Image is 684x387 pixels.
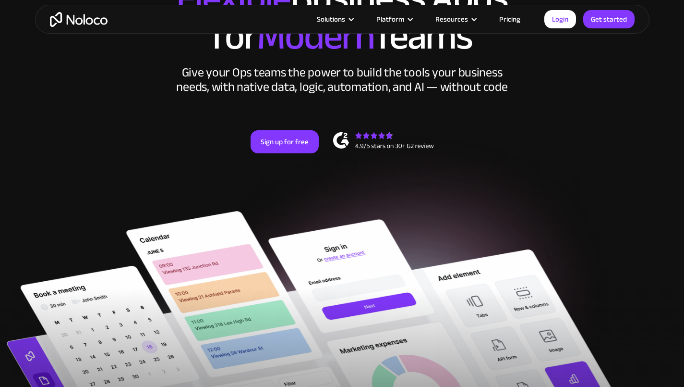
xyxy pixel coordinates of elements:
[364,13,423,25] div: Platform
[376,13,404,25] div: Platform
[50,12,108,27] a: home
[583,10,635,28] a: Get started
[487,13,532,25] a: Pricing
[305,13,364,25] div: Solutions
[423,13,487,25] div: Resources
[317,13,345,25] div: Solutions
[435,13,468,25] div: Resources
[174,65,510,94] div: Give your Ops teams the power to build the tools your business needs, with native data, logic, au...
[251,130,319,153] a: Sign up for free
[544,10,576,28] a: Login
